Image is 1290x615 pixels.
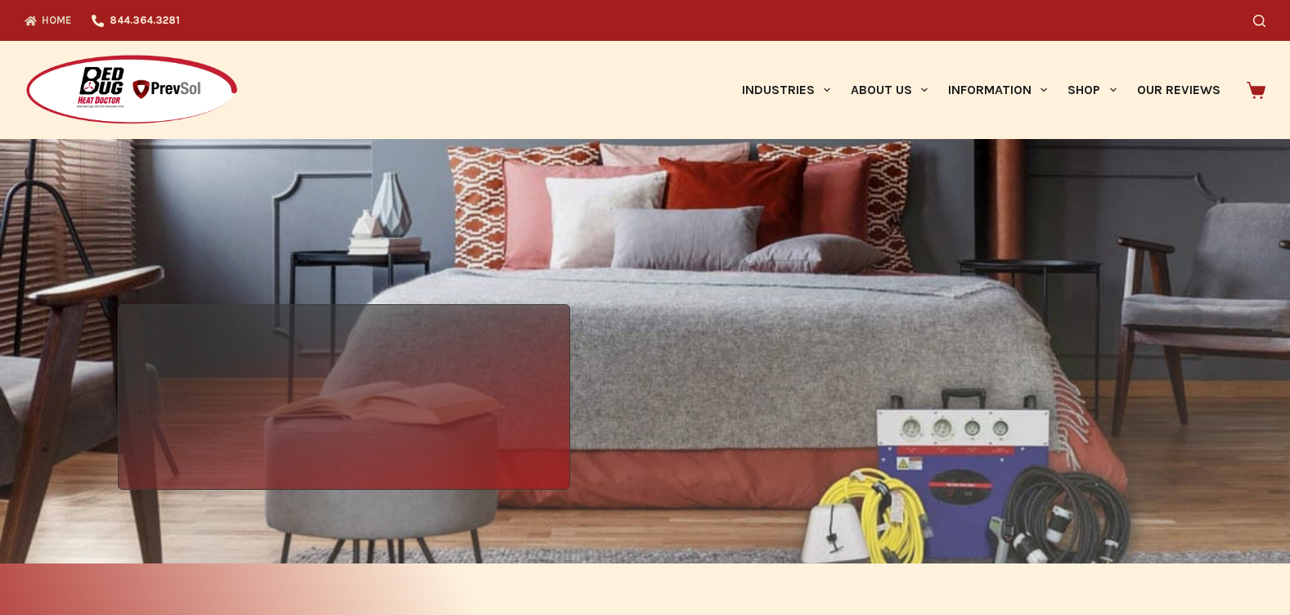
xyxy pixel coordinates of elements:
[1126,41,1230,139] a: Our Reviews
[731,41,1230,139] nav: Primary
[25,54,239,127] img: Prevsol/Bed Bug Heat Doctor
[731,41,840,139] a: Industries
[1058,41,1126,139] a: Shop
[840,41,937,139] a: About Us
[1253,15,1265,27] button: Search
[938,41,1058,139] a: Information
